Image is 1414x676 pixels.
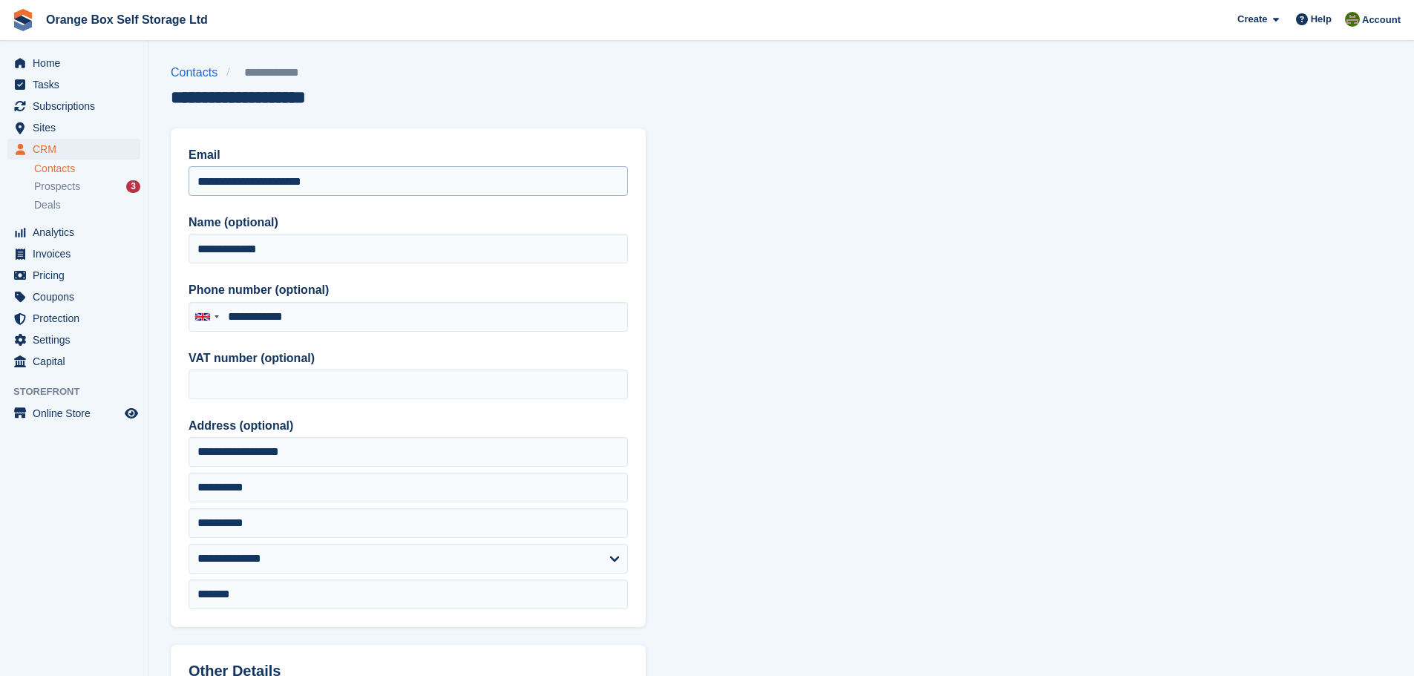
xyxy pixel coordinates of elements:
[7,74,140,95] a: menu
[189,350,628,367] label: VAT number (optional)
[7,117,140,138] a: menu
[7,351,140,372] a: menu
[34,197,140,213] a: Deals
[171,64,226,82] a: Contacts
[33,243,122,264] span: Invoices
[33,286,122,307] span: Coupons
[33,308,122,329] span: Protection
[33,53,122,73] span: Home
[171,64,335,82] nav: breadcrumbs
[33,403,122,424] span: Online Store
[7,139,140,160] a: menu
[1237,12,1267,27] span: Create
[1345,12,1360,27] img: Pippa White
[34,162,140,176] a: Contacts
[7,329,140,350] a: menu
[33,96,122,117] span: Subscriptions
[7,222,140,243] a: menu
[33,117,122,138] span: Sites
[33,74,122,95] span: Tasks
[1362,13,1401,27] span: Account
[7,265,140,286] a: menu
[7,403,140,424] a: menu
[33,329,122,350] span: Settings
[12,9,34,31] img: stora-icon-8386f47178a22dfd0bd8f6a31ec36ba5ce8667c1dd55bd0f319d3a0aa187defe.svg
[189,214,628,232] label: Name (optional)
[13,384,148,399] span: Storefront
[40,7,214,32] a: Orange Box Self Storage Ltd
[7,53,140,73] a: menu
[189,281,628,299] label: Phone number (optional)
[33,222,122,243] span: Analytics
[7,96,140,117] a: menu
[126,180,140,193] div: 3
[1311,12,1332,27] span: Help
[33,139,122,160] span: CRM
[34,198,61,212] span: Deals
[34,180,80,194] span: Prospects
[7,243,140,264] a: menu
[33,265,122,286] span: Pricing
[7,286,140,307] a: menu
[33,351,122,372] span: Capital
[189,303,223,331] div: United Kingdom: +44
[34,179,140,194] a: Prospects 3
[122,404,140,422] a: Preview store
[7,308,140,329] a: menu
[189,417,628,435] label: Address (optional)
[189,146,628,164] label: Email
